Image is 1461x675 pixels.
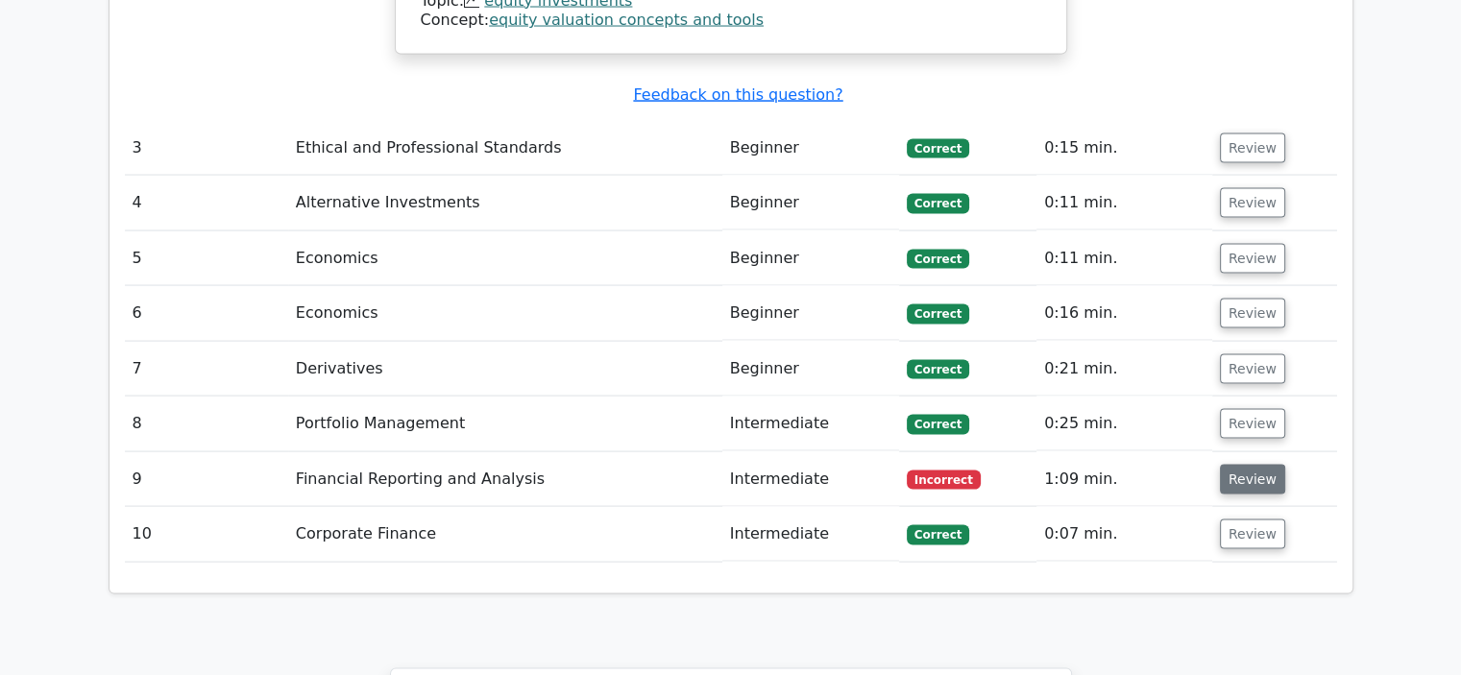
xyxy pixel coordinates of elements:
span: Correct [907,525,969,544]
td: 0:16 min. [1036,286,1212,341]
td: Alternative Investments [288,176,722,230]
td: 3 [125,121,288,176]
td: Intermediate [722,507,899,562]
a: Feedback on this question? [633,85,842,104]
button: Review [1220,188,1285,218]
td: 0:15 min. [1036,121,1212,176]
td: 0:11 min. [1036,231,1212,286]
button: Review [1220,299,1285,328]
td: Beginner [722,286,899,341]
td: Portfolio Management [288,397,722,451]
td: Economics [288,231,722,286]
td: 9 [125,452,288,507]
td: Beginner [722,176,899,230]
td: Corporate Finance [288,507,722,562]
td: 0:07 min. [1036,507,1212,562]
td: 4 [125,176,288,230]
span: Correct [907,360,969,379]
button: Review [1220,465,1285,494]
span: Correct [907,194,969,213]
span: Correct [907,415,969,434]
span: Correct [907,139,969,158]
span: Correct [907,250,969,269]
span: Incorrect [907,470,981,490]
button: Review [1220,133,1285,163]
td: 5 [125,231,288,286]
td: Beginner [722,121,899,176]
td: Financial Reporting and Analysis [288,452,722,507]
button: Review [1220,244,1285,274]
td: 6 [125,286,288,341]
td: 10 [125,507,288,562]
td: 8 [125,397,288,451]
td: Intermediate [722,452,899,507]
td: Ethical and Professional Standards [288,121,722,176]
button: Review [1220,409,1285,439]
td: 0:21 min. [1036,342,1212,397]
a: equity valuation concepts and tools [489,11,764,29]
td: 0:11 min. [1036,176,1212,230]
td: Derivatives [288,342,722,397]
button: Review [1220,519,1285,549]
td: Economics [288,286,722,341]
td: 0:25 min. [1036,397,1212,451]
span: Correct [907,304,969,324]
td: 7 [125,342,288,397]
button: Review [1220,354,1285,384]
td: Intermediate [722,397,899,451]
div: Concept: [421,11,1041,31]
td: 1:09 min. [1036,452,1212,507]
td: Beginner [722,342,899,397]
td: Beginner [722,231,899,286]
